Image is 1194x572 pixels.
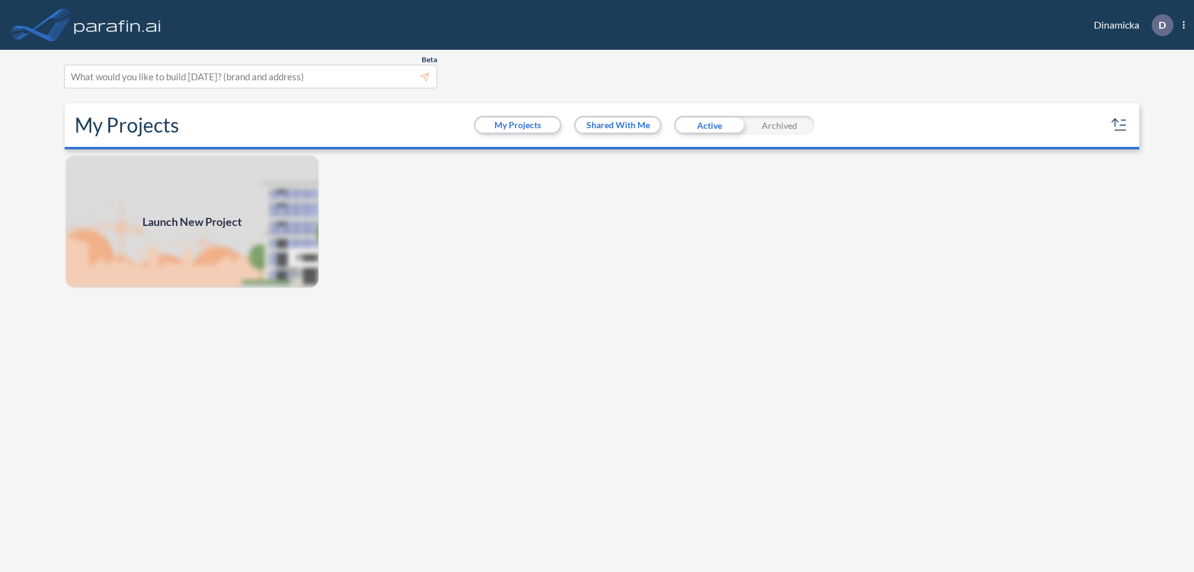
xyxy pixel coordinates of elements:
[72,12,164,37] img: logo
[65,154,320,289] img: add
[674,116,744,134] div: Active
[1159,19,1166,30] p: D
[65,154,320,289] a: Launch New Project
[142,213,242,230] span: Launch New Project
[576,118,660,133] button: Shared With Me
[1075,14,1185,36] div: Dinamicka
[422,55,437,65] span: Beta
[1109,115,1129,135] button: sort
[744,116,815,134] div: Archived
[476,118,560,133] button: My Projects
[75,113,179,137] h2: My Projects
